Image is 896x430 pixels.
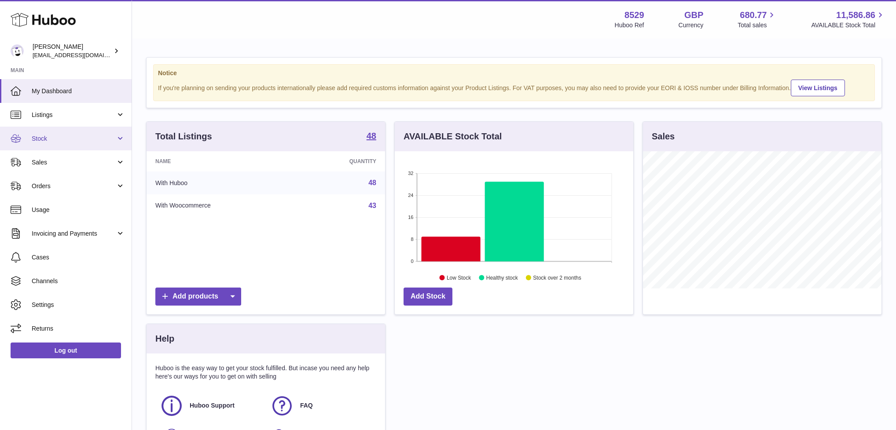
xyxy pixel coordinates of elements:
text: Stock over 2 months [533,275,581,281]
div: [PERSON_NAME] [33,43,112,59]
span: Huboo Support [190,401,235,410]
h3: AVAILABLE Stock Total [404,131,502,142]
p: Huboo is the easy way to get your stock fulfilled. But incase you need any help here's our ways f... [155,364,376,381]
strong: 8529 [624,9,644,21]
h3: Sales [652,131,675,142]
h3: Help [155,333,174,345]
th: Quantity [294,151,385,171]
text: 24 [408,193,413,198]
span: Total sales [738,21,777,29]
a: 43 [368,202,376,209]
div: Currency [679,21,704,29]
strong: Notice [158,69,870,77]
span: Cases [32,253,125,262]
td: With Woocommerce [147,194,294,217]
span: Stock [32,135,116,143]
a: View Listings [791,80,845,96]
a: Add products [155,288,241,306]
a: 11,586.86 AVAILABLE Stock Total [811,9,885,29]
strong: GBP [684,9,703,21]
span: 11,586.86 [836,9,875,21]
text: Low Stock [447,275,471,281]
div: Huboo Ref [615,21,644,29]
a: Huboo Support [160,394,261,418]
span: FAQ [300,401,313,410]
th: Name [147,151,294,171]
span: Settings [32,301,125,309]
a: Log out [11,343,121,358]
img: admin@redgrass.ch [11,44,24,58]
span: Invoicing and Payments [32,230,116,238]
text: 16 [408,215,413,220]
span: Sales [32,158,116,167]
td: With Huboo [147,171,294,194]
span: Returns [32,324,125,333]
text: 8 [411,237,413,242]
a: 48 [367,131,376,142]
span: [EMAIL_ADDRESS][DOMAIN_NAME] [33,51,129,58]
h3: Total Listings [155,131,212,142]
span: My Dashboard [32,87,125,95]
span: Usage [32,206,125,214]
span: AVAILABLE Stock Total [811,21,885,29]
strong: 48 [367,131,376,140]
span: Listings [32,111,116,119]
a: 48 [368,179,376,186]
a: 680.77 Total sales [738,9,777,29]
text: 0 [411,259,413,264]
span: Channels [32,277,125,285]
a: FAQ [270,394,372,418]
text: Healthy stock [486,275,518,281]
span: Orders [32,182,116,190]
a: Add Stock [404,288,452,306]
text: 32 [408,171,413,176]
div: If you're planning on sending your products internationally please add required customs informati... [158,78,870,96]
span: 680.77 [740,9,767,21]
